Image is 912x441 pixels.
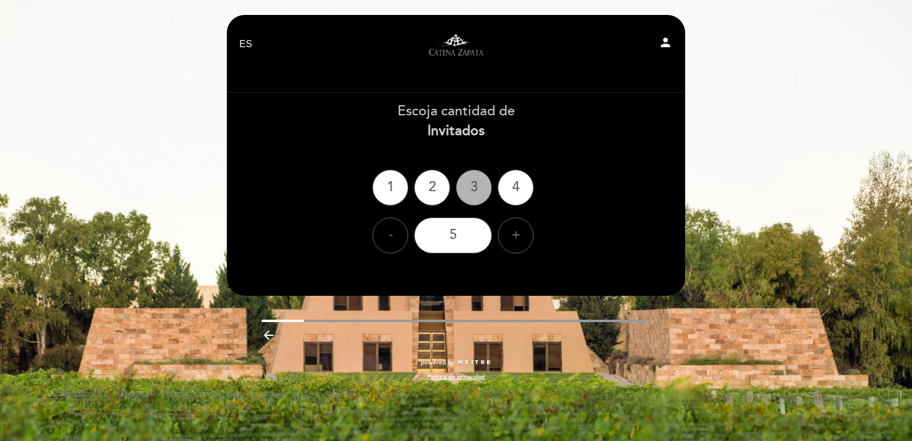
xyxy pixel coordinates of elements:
div: - [372,218,408,253]
div: 4 [498,170,534,206]
div: 2 [414,170,450,206]
a: powered by [421,359,491,367]
div: 1 [372,170,408,206]
div: Escoja cantidad de [226,102,686,141]
div: + [498,218,534,253]
button: person [658,35,673,54]
div: 3 [456,170,492,206]
img: MEITRE [457,360,491,366]
a: Visitas y degustaciones en La Pirámide [381,28,531,61]
a: Política de privacidad [427,373,485,381]
div: 5 [414,218,492,253]
i: person [658,35,673,50]
b: Invitados [427,122,485,139]
span: powered by [421,359,454,367]
i: arrow_backward [261,328,276,342]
